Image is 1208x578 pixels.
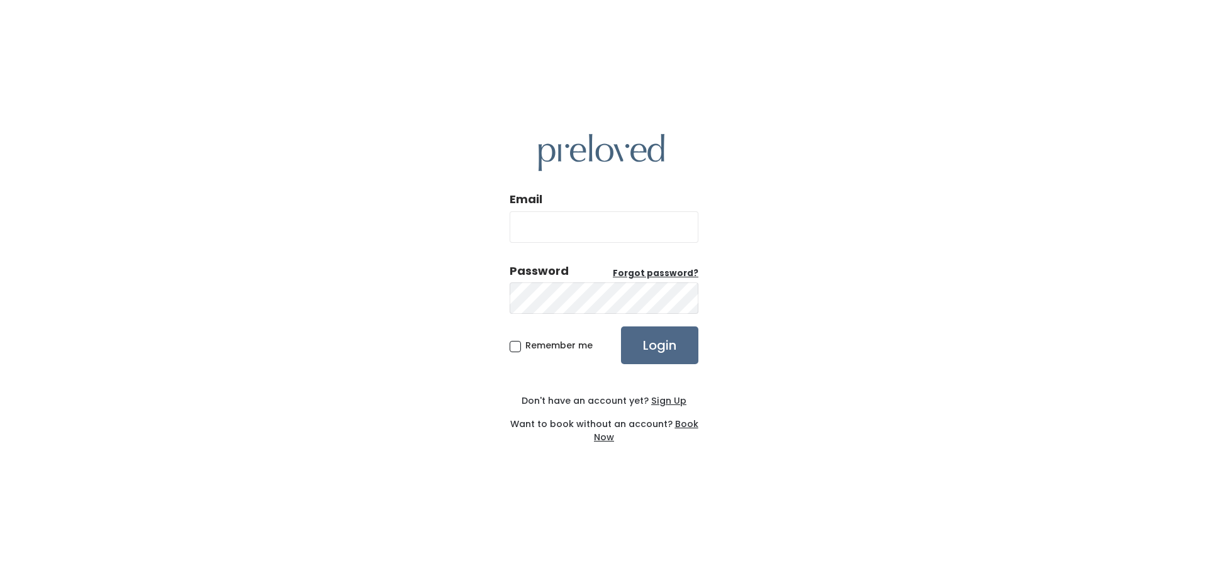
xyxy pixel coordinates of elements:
[510,408,698,444] div: Want to book without an account?
[613,267,698,280] a: Forgot password?
[621,326,698,364] input: Login
[594,418,698,443] a: Book Now
[510,263,569,279] div: Password
[539,134,664,171] img: preloved logo
[649,394,686,407] a: Sign Up
[613,267,698,279] u: Forgot password?
[510,191,542,208] label: Email
[525,339,593,352] span: Remember me
[510,394,698,408] div: Don't have an account yet?
[651,394,686,407] u: Sign Up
